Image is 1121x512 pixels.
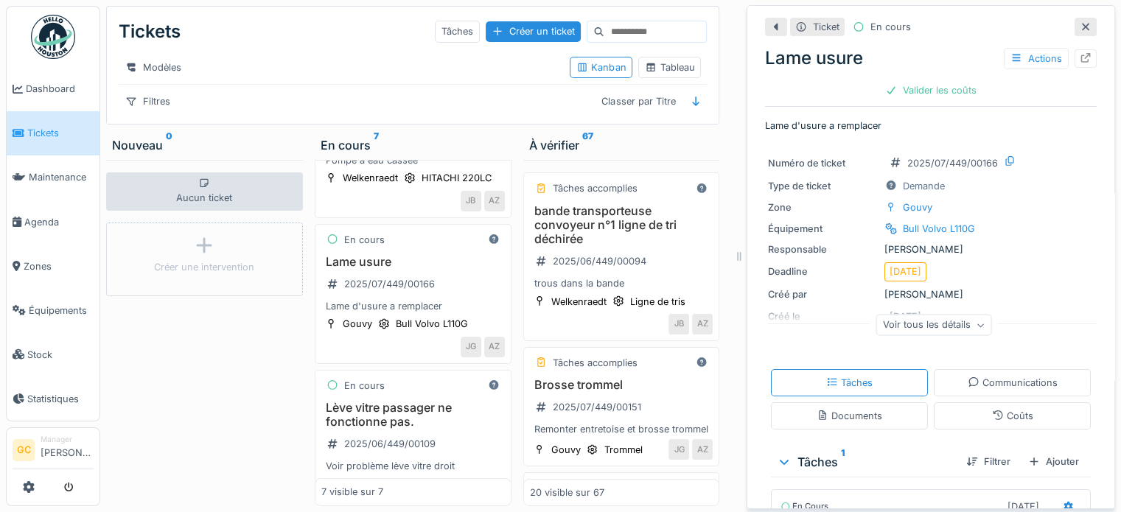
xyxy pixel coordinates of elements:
[119,91,177,112] div: Filtres
[7,244,99,288] a: Zones
[595,91,682,112] div: Classer par Titre
[31,15,75,59] img: Badge_color-CXgf-gQk.svg
[154,260,254,274] div: Créer une intervention
[903,222,975,236] div: Bull Volvo L110G
[321,255,505,269] h3: Lame usure
[870,20,911,34] div: En cours
[486,21,581,41] div: Créer un ticket
[668,439,689,460] div: JG
[553,181,638,195] div: Tâches accomplies
[768,179,879,193] div: Type de ticket
[7,200,99,244] a: Agenda
[344,379,385,393] div: En cours
[817,409,882,423] div: Documents
[553,356,638,370] div: Tâches accomplies
[968,376,1058,390] div: Communications
[29,304,94,318] span: Équipements
[13,439,35,461] li: GC
[551,295,607,309] div: Welkenraedt
[768,242,879,256] div: Responsable
[484,337,505,357] div: AZ
[530,485,604,499] div: 20 visible sur 67
[645,60,694,74] div: Tableau
[7,67,99,111] a: Dashboard
[321,459,505,473] div: Voir problème lève vitre droit
[1004,48,1069,69] div: Actions
[768,200,879,214] div: Zone
[344,437,436,451] div: 2025/06/449/00109
[422,477,469,491] div: 2GGW227
[13,434,94,469] a: GC Manager[PERSON_NAME]
[551,443,581,457] div: Gouvy
[112,136,297,154] div: Nouveau
[27,348,94,362] span: Stock
[344,277,435,291] div: 2025/07/449/00166
[768,222,879,236] div: Équipement
[41,434,94,445] div: Manager
[1022,452,1085,471] div: Ajouter
[668,314,689,334] div: JB
[26,82,94,96] span: Dashboard
[343,317,372,331] div: Gouvy
[461,191,481,211] div: JB
[343,477,398,491] div: Welkenraedt
[992,409,1033,423] div: Coûts
[879,80,982,100] div: Valider les coûts
[396,317,468,331] div: Bull Volvo L110G
[41,434,94,466] li: [PERSON_NAME]
[321,299,505,313] div: Lame d'usure a remplacer
[960,452,1016,471] div: Filtrer
[576,60,626,74] div: Kanban
[27,126,94,140] span: Tickets
[461,337,481,357] div: JG
[826,376,873,390] div: Tâches
[321,485,383,499] div: 7 visible sur 7
[119,13,181,51] div: Tickets
[841,453,845,471] sup: 1
[7,288,99,332] a: Équipements
[768,242,1094,256] div: [PERSON_NAME]
[768,287,879,301] div: Créé par
[7,376,99,421] a: Statistiques
[374,136,379,154] sup: 7
[777,453,954,471] div: Tâches
[530,422,713,436] div: Remonter entretoise et brosse trommel
[903,179,945,193] div: Demande
[630,295,685,309] div: Ligne de tris
[768,287,1094,301] div: [PERSON_NAME]
[553,254,646,268] div: 2025/06/449/00094
[768,264,879,278] div: Deadline
[582,136,593,154] sup: 67
[530,276,713,290] div: trous dans la bande
[321,153,505,167] div: Pompe a eau cassée
[321,136,506,154] div: En cours
[765,119,1097,133] p: Lame d'usure a remplacer
[907,156,998,170] div: 2025/07/449/00166
[553,400,641,414] div: 2025/07/449/00151
[530,378,713,392] h3: Brosse trommel
[29,170,94,184] span: Maintenance
[24,259,94,273] span: Zones
[7,111,99,155] a: Tickets
[422,171,492,185] div: HITACHI 220LC
[27,392,94,406] span: Statistiques
[903,200,932,214] div: Gouvy
[765,45,1097,71] div: Lame usure
[321,401,505,429] h3: Lève vitre passager ne fonctionne pas.
[692,439,713,460] div: AZ
[24,215,94,229] span: Agenda
[890,264,921,278] div: [DATE]
[7,155,99,200] a: Maintenance
[768,156,879,170] div: Numéro de ticket
[529,136,714,154] div: À vérifier
[876,315,992,336] div: Voir tous les détails
[813,20,839,34] div: Ticket
[343,171,398,185] div: Welkenraedt
[484,191,505,211] div: AZ
[344,233,385,247] div: En cours
[119,57,188,78] div: Modèles
[106,172,303,211] div: Aucun ticket
[435,21,480,42] div: Tâches
[604,443,643,457] div: Trommel
[166,136,172,154] sup: 0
